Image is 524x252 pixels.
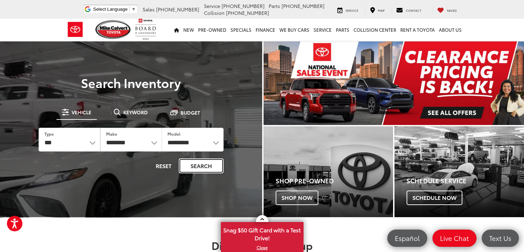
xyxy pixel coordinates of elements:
span: Saved [447,8,457,12]
label: Make [106,131,117,137]
span: [PHONE_NUMBER] [156,6,199,13]
span: Snag $50 Gift Card with a Test Drive! [222,223,303,244]
a: Home [172,19,181,41]
span: Español [391,234,423,242]
a: Rent a Toyota [398,19,437,41]
span: Collision [204,9,225,16]
span: Service [346,8,358,12]
a: Map [365,6,390,13]
label: Type [44,131,54,137]
span: Parts [269,2,280,9]
a: Specials [228,19,254,41]
span: [PHONE_NUMBER] [222,2,265,9]
a: Contact [391,6,427,13]
a: About Us [437,19,464,41]
span: Text Us [486,234,515,242]
img: Toyota [62,18,88,41]
span: [PHONE_NUMBER] [281,2,325,9]
a: Parts [334,19,351,41]
a: Live Chat [432,230,476,247]
span: Live Chat [436,234,472,242]
span: ​ [129,7,130,12]
label: Model [167,131,181,137]
a: New [181,19,196,41]
a: Service [332,6,363,13]
span: Sales [143,6,155,13]
span: Schedule Now [407,191,462,205]
a: Español [387,230,427,247]
button: Search [179,158,224,173]
h4: Shop Pre-Owned [276,177,393,184]
span: Shop Now [276,191,318,205]
a: My Saved Vehicles [432,6,462,13]
span: Map [378,8,384,12]
img: Mike Calvert Toyota [95,20,132,39]
a: Schedule Service Schedule Now [394,126,524,217]
a: Shop Pre-Owned Shop Now [264,126,393,217]
a: Pre-Owned [196,19,228,41]
h3: Search Inventory [29,76,233,89]
a: WE BUY CARS [277,19,311,41]
span: Budget [181,110,200,115]
span: Select Language [93,7,127,12]
h2: Discover Our Lineup [19,240,505,251]
div: Toyota [264,126,393,217]
span: ▼ [131,7,136,12]
span: Contact [406,8,421,12]
a: Service [311,19,334,41]
a: Text Us [482,230,519,247]
span: Service [204,2,220,9]
span: Vehicle [72,110,91,115]
a: Finance [254,19,277,41]
a: Collision Center [351,19,398,41]
button: Reset [150,158,177,173]
span: [PHONE_NUMBER] [226,9,269,16]
span: Keyword [123,110,148,115]
h4: Schedule Service [407,177,524,184]
a: Select Language​ [93,7,136,12]
div: Toyota [394,126,524,217]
